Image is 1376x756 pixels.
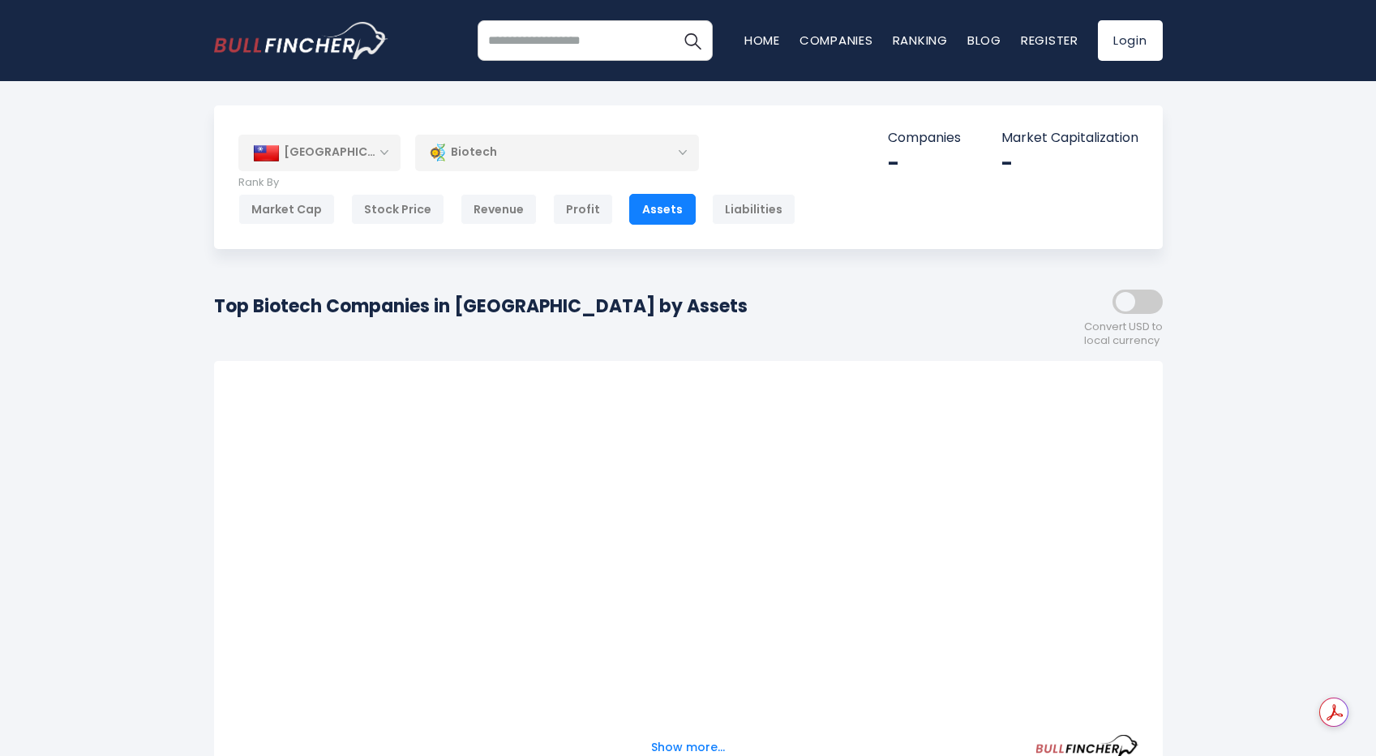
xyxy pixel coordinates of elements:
p: Companies [888,130,961,147]
a: Home [744,32,780,49]
a: Go to homepage [214,22,388,59]
a: Login [1098,20,1163,61]
p: Rank By [238,176,795,190]
div: Biotech [415,134,699,171]
div: Stock Price [351,194,444,225]
div: [GEOGRAPHIC_DATA] [238,135,401,170]
div: Assets [629,194,696,225]
div: Revenue [461,194,537,225]
h1: Top Biotech Companies in [GEOGRAPHIC_DATA] by Assets [214,293,748,320]
div: Liabilities [712,194,795,225]
a: Blog [967,32,1001,49]
div: Profit [553,194,613,225]
a: Ranking [893,32,948,49]
a: Register [1021,32,1078,49]
div: Market Cap [238,194,335,225]
span: Convert USD to local currency [1084,320,1163,348]
img: bullfincher logo [214,22,388,59]
button: Search [672,20,713,61]
div: - [1001,151,1138,176]
a: Companies [799,32,873,49]
p: Market Capitalization [1001,130,1138,147]
div: - [888,151,961,176]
